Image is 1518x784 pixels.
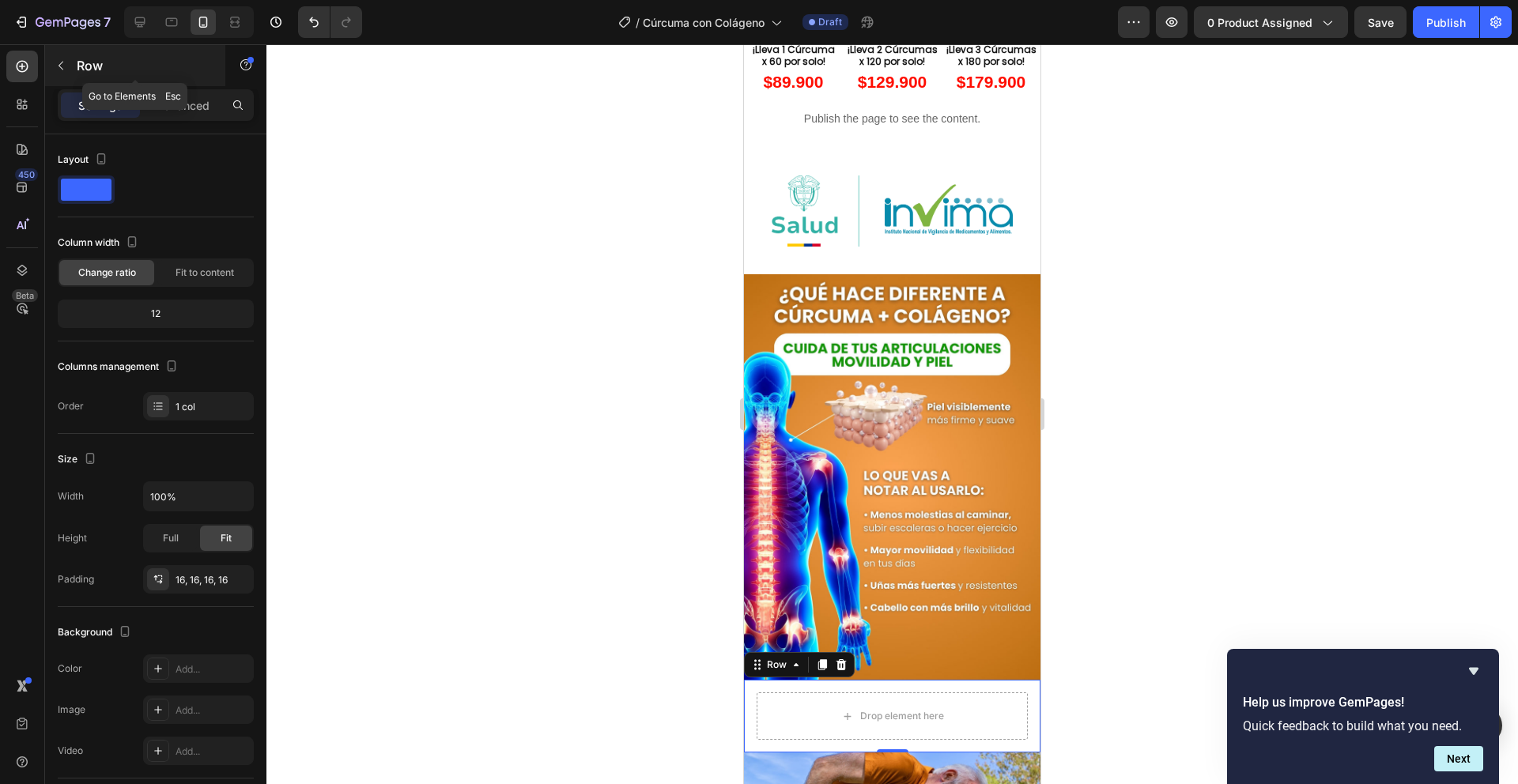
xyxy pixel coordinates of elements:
[58,399,84,413] div: Order
[12,289,38,302] div: Beta
[176,744,250,759] div: Add...
[78,97,123,114] p: Settings
[20,613,46,628] div: Row
[1426,14,1466,31] div: Publish
[77,56,211,75] p: Row
[58,149,111,171] div: Layout
[636,14,640,31] span: /
[28,131,269,202] img: image_demo.jpg
[61,303,251,325] div: 12
[176,400,250,414] div: 1 col
[58,232,142,254] div: Column width
[1368,16,1394,29] span: Save
[58,531,87,545] div: Height
[58,572,94,586] div: Padding
[6,6,118,38] button: 7
[818,15,842,29] span: Draft
[78,266,136,280] span: Change ratio
[116,665,200,678] div: Drop element here
[1464,661,1483,680] button: Hide survey
[58,449,100,470] div: Size
[1207,14,1312,31] span: 0 product assigned
[1243,693,1483,712] h2: Help us improve GemPages!
[176,573,250,587] div: 16, 16, 16, 16
[58,744,83,758] div: Video
[1243,718,1483,733] p: Quick feedback to build what you need.
[1434,746,1483,771] button: Next question
[221,531,232,545] span: Fit
[1413,6,1479,38] button: Publish
[198,25,296,50] h2: $179.900
[16,66,281,83] p: Publish the page to see the content.
[15,168,38,181] div: 450
[176,266,234,280] span: Fit to content
[144,482,253,511] input: Auto
[58,489,84,503] div: Width
[176,703,250,718] div: Add...
[163,531,179,545] span: Full
[104,13,111,32] p: 7
[58,703,85,717] div: Image
[99,25,198,50] h2: $129.900
[176,662,250,677] div: Add...
[1194,6,1348,38] button: 0 product assigned
[298,6,362,38] div: Undo/Redo
[643,14,765,31] span: Cúrcuma con Colágeno
[2,11,97,24] p: x 60 por solo!
[58,622,134,643] div: Background
[1243,661,1483,771] div: Help us improve GemPages!
[1354,6,1407,38] button: Save
[744,44,1040,784] iframe: Design area
[58,661,82,676] div: Color
[156,97,210,114] p: Advanced
[58,356,181,378] div: Columns management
